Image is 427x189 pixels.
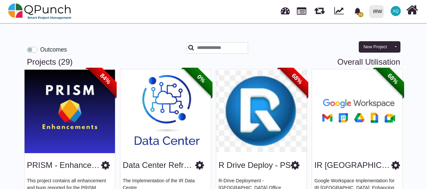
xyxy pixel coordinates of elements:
div: IRW [373,6,382,17]
span: Aamar Qayum [391,6,401,16]
a: PRISM - Enhancements [27,161,113,170]
h3: PRISM - Enhancements [27,161,101,170]
span: 0% [183,60,220,98]
span: Dashboard [281,4,290,14]
a: IRW [366,0,387,22]
i: Home [406,4,418,16]
label: Outcomes [40,45,67,54]
a: R Drive Deploy - PS [219,161,291,170]
h3: R Drive Deploy - PS [219,161,291,170]
a: Data Center Refresh [123,161,197,170]
span: 68% [278,60,316,98]
a: AQ [387,0,405,22]
span: Releases [314,3,325,14]
svg: bell fill [354,8,361,15]
div: Dynamic Report [331,0,350,22]
img: qpunch-sp.fa6292f.png [8,1,72,21]
h3: Projects (29) [27,57,400,67]
a: Overall Utilisation [337,57,400,67]
button: New Project [359,41,392,53]
h3: IR Sudan Google WSI [314,161,391,170]
span: 68% [374,60,412,98]
a: bell fill12 [350,0,366,21]
span: 84% [87,60,124,98]
span: 12 [358,12,363,17]
span: Projects [297,4,306,15]
h3: Data Center Refresh [123,161,195,170]
span: AQ [393,9,398,13]
div: Notification [352,5,363,17]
